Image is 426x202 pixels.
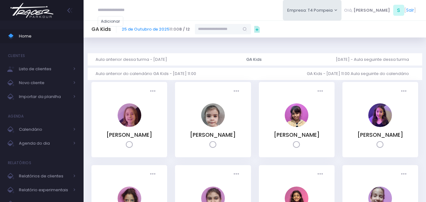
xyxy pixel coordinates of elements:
a: [PERSON_NAME] [190,131,236,139]
span: [PERSON_NAME] [353,7,390,14]
img: Clarice Lopes [285,103,308,127]
a: [PERSON_NAME] [357,131,403,139]
span: Calendário [19,125,69,134]
span: Agenda do dia [19,139,69,147]
a: Sair [406,7,414,14]
img: Brunna Mateus De Paulo Alves [201,103,225,127]
img: Isabella Calvo [368,103,392,127]
a: [PERSON_NAME] [106,131,152,139]
div: Ações Rápidas [251,23,263,35]
img: Aurora Andreoni Mello [118,103,141,127]
div: Presença [399,86,409,96]
span: Relatórios de clientes [19,172,69,180]
div: Presença [231,86,242,96]
span: Novo cliente [19,79,69,87]
a: [DATE] - Aula seguinte dessa turma [336,53,414,66]
a: [PERSON_NAME] [274,131,320,139]
div: GA Kids [246,56,262,63]
a: Brunna Mateus De Paulo Alves [201,123,225,129]
h4: Clientes [8,49,25,62]
span: Lista de clientes [19,65,69,73]
span: Home [19,32,76,40]
span: Olá, [344,7,353,14]
h5: GA Kids [91,26,111,32]
strong: 8 / 12 [179,26,190,32]
a: Aurora Andreoni Mello [118,123,141,129]
h4: Agenda [8,110,24,123]
h4: Relatórios [8,157,31,169]
a: Clarice Lopes [285,123,308,129]
div: Presença [148,169,158,180]
div: Presença [315,86,325,96]
div: Presença [399,169,409,180]
span: Importar da planilha [19,93,69,101]
a: Aula anterior dessa turma - [DATE] [96,53,172,66]
span: S [393,5,404,16]
a: 25 de Outubro de 2025 [122,26,169,32]
a: Adicionar [98,16,124,26]
div: [ ] [341,3,418,17]
div: Presença [231,169,242,180]
a: Isabella Calvo [368,123,392,129]
div: Presença [315,169,325,180]
a: GA Kids - [DATE] 11:00 Aula seguinte do calendário [307,68,414,80]
span: Relatório experimentais [19,186,69,194]
a: Aula anterior do calendário GA Kids - [DATE] 11:00 [96,68,201,80]
div: Presença [148,86,158,96]
span: 11:00 [122,26,190,32]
